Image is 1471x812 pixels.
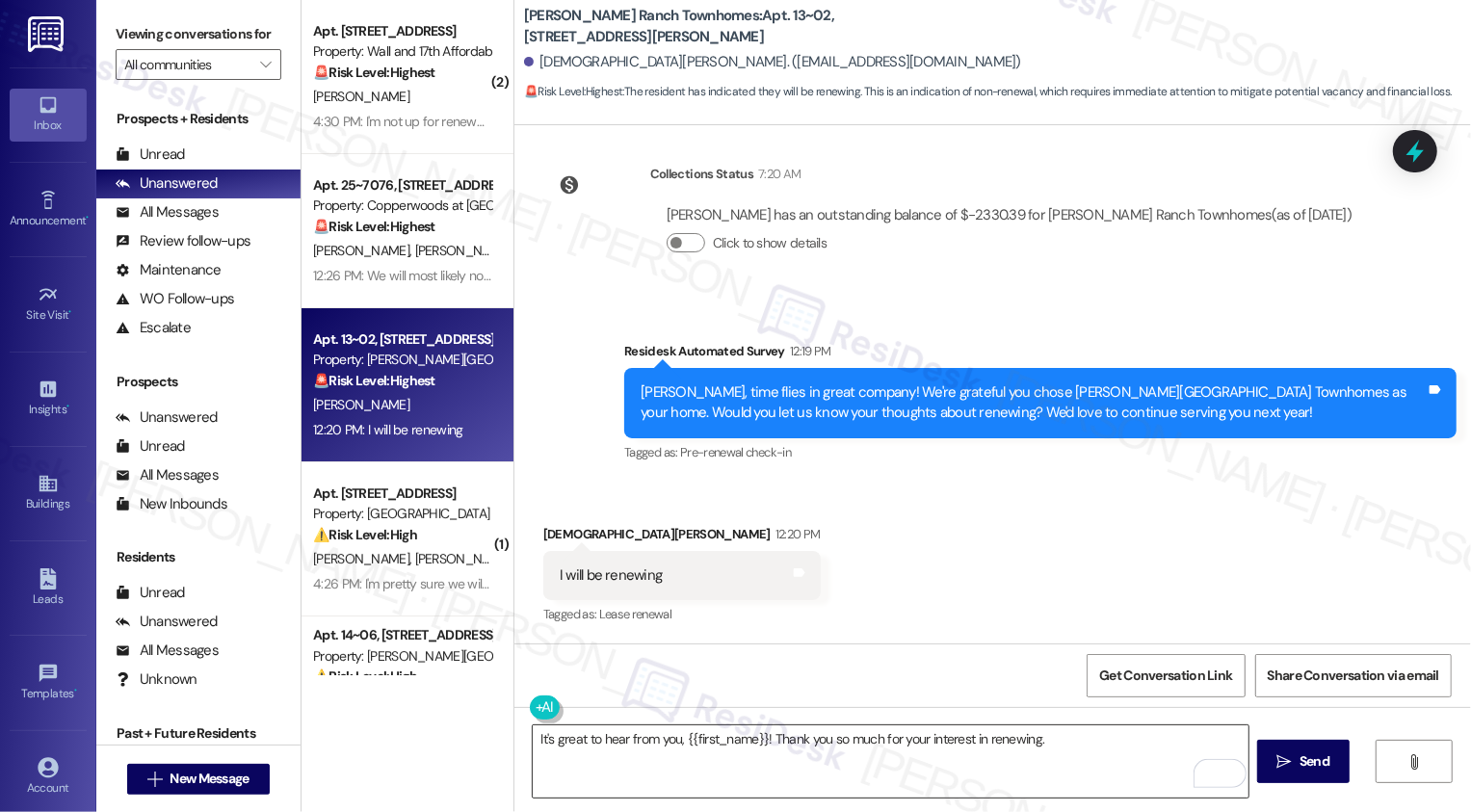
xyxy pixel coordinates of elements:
[785,341,831,361] div: 12:19 PM
[313,21,491,41] div: Apt. [STREET_ADDRESS]
[599,606,672,622] span: Lease renewal
[10,751,87,803] a: Account
[543,524,821,551] div: [DEMOGRAPHIC_DATA][PERSON_NAME]
[680,444,791,460] span: Pre-renewal check-in
[116,436,185,457] div: Unread
[116,612,218,632] div: Unanswered
[96,109,301,129] div: Prospects + Residents
[116,289,234,309] div: WO Follow-ups
[116,669,197,690] div: Unknown
[753,164,801,184] div: 7:20 AM
[1300,751,1329,772] span: Send
[124,49,250,80] input: All communities
[313,625,491,645] div: Apt. 14~06, [STREET_ADDRESS][PERSON_NAME]
[313,329,491,350] div: Apt. 13~02, [STREET_ADDRESS][PERSON_NAME]
[74,684,77,697] span: •
[313,484,491,504] div: Apt. [STREET_ADDRESS]
[116,19,281,49] label: Viewing conversations for
[313,242,415,259] span: [PERSON_NAME]
[313,372,435,389] strong: 🚨 Risk Level: Highest
[96,372,301,392] div: Prospects
[96,547,301,567] div: Residents
[116,407,218,428] div: Unanswered
[116,318,191,338] div: Escalate
[116,494,227,514] div: New Inbounds
[650,164,753,184] div: Collections Status
[313,267,963,284] div: 12:26 PM: We will most likely not be renewing but will not have a decision really made until Octo...
[1099,666,1232,686] span: Get Conversation Link
[667,205,1352,225] div: [PERSON_NAME] has an outstanding balance of $-2330.39 for [PERSON_NAME] Ranch Townhomes (as of [D...
[313,88,409,105] span: [PERSON_NAME]
[10,373,87,425] a: Insights •
[624,341,1457,368] div: Residesk Automated Survey
[414,242,511,259] span: [PERSON_NAME]
[116,641,219,661] div: All Messages
[713,233,827,253] label: Click to show details
[313,550,415,567] span: [PERSON_NAME]
[260,57,271,72] i: 
[313,668,417,685] strong: ⚠️ Risk Level: High
[116,202,219,223] div: All Messages
[28,16,67,52] img: ResiDesk Logo
[116,144,185,165] div: Unread
[313,175,491,196] div: Apt. 25~7076, [STREET_ADDRESS]
[69,305,72,319] span: •
[1255,654,1452,697] button: Share Conversation via email
[313,64,435,81] strong: 🚨 Risk Level: Highest
[624,438,1457,466] div: Tagged as:
[313,504,491,524] div: Property: [GEOGRAPHIC_DATA]
[170,769,249,789] span: New Message
[641,382,1426,424] div: [PERSON_NAME], time flies in great company! We're grateful you chose [PERSON_NAME][GEOGRAPHIC_DAT...
[116,583,185,603] div: Unread
[10,563,87,615] a: Leads
[10,89,87,141] a: Inbox
[313,41,491,62] div: Property: Wall and 17th Affordable
[116,465,219,485] div: All Messages
[1407,754,1422,770] i: 
[313,575,1076,592] div: 4:26 PM: I'm pretty sure we will be renewing again until next summer. I'll talk with her and let ...
[533,725,1248,798] textarea: To enrich screen reader interactions, please activate Accessibility in Grammarly extension settings
[10,467,87,519] a: Buildings
[313,218,435,235] strong: 🚨 Risk Level: Highest
[86,211,89,224] span: •
[524,84,623,99] strong: 🚨 Risk Level: Highest
[524,52,1021,72] div: [DEMOGRAPHIC_DATA][PERSON_NAME]. ([EMAIL_ADDRESS][DOMAIN_NAME])
[1087,654,1245,697] button: Get Conversation Link
[313,421,462,438] div: 12:20 PM: I will be renewing
[116,173,218,194] div: Unanswered
[127,764,270,795] button: New Message
[116,231,250,251] div: Review follow-ups
[414,550,511,567] span: [PERSON_NAME]
[524,6,909,47] b: [PERSON_NAME] Ranch Townhomes: Apt. 13~02, [STREET_ADDRESS][PERSON_NAME]
[1257,740,1351,783] button: Send
[66,400,69,413] span: •
[313,350,491,370] div: Property: [PERSON_NAME][GEOGRAPHIC_DATA] Townhomes
[1277,754,1292,770] i: 
[524,82,1452,102] span: : The resident has indicated they will be renewing. This is an indication of non-renewal, which r...
[771,524,821,544] div: 12:20 PM
[313,196,491,216] div: Property: Copperwoods at [GEOGRAPHIC_DATA]
[10,657,87,709] a: Templates •
[313,526,417,543] strong: ⚠️ Risk Level: High
[313,646,491,667] div: Property: [PERSON_NAME][GEOGRAPHIC_DATA] Townhomes
[1268,666,1439,686] span: Share Conversation via email
[543,600,821,628] div: Tagged as:
[10,278,87,330] a: Site Visit •
[147,772,162,787] i: 
[313,396,409,413] span: [PERSON_NAME]
[313,113,653,130] div: 4:30 PM: I'm not up for renewal until December though, right?
[96,723,301,744] div: Past + Future Residents
[116,260,222,280] div: Maintenance
[560,565,663,586] div: I will be renewing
